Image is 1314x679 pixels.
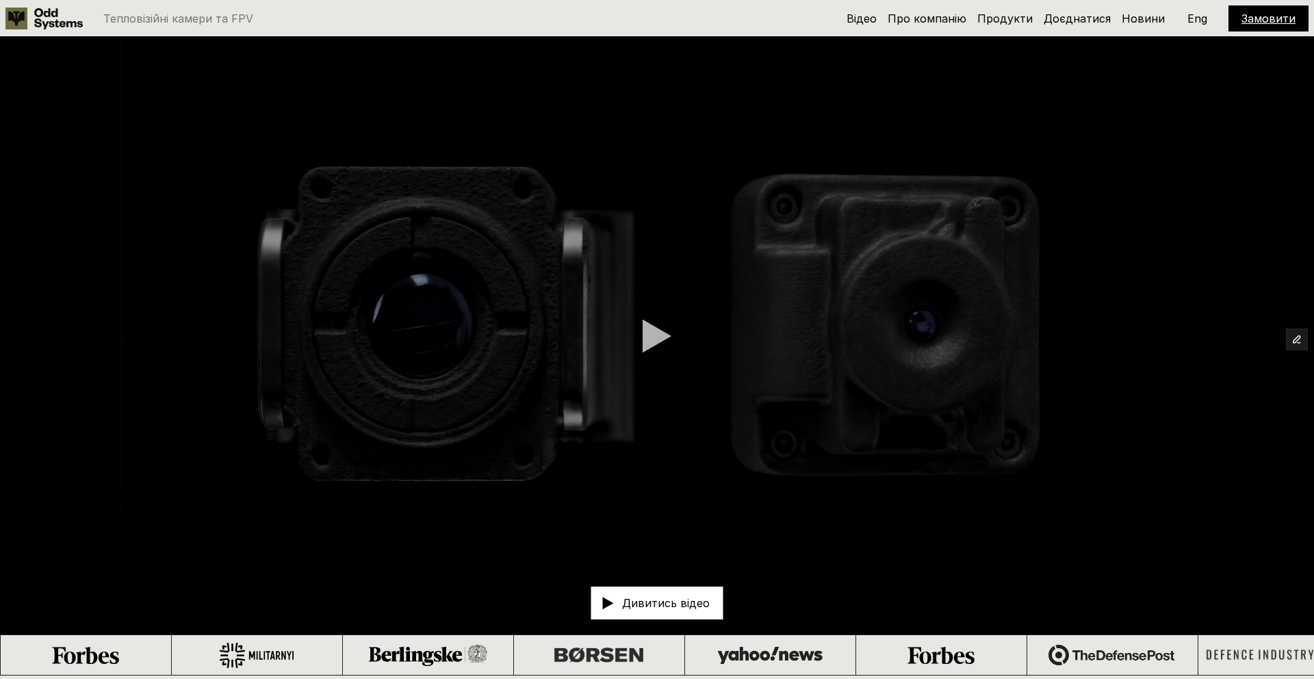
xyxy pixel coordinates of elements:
a: Про компанію [888,12,966,25]
a: Продукти [977,12,1033,25]
a: Новини [1122,12,1165,25]
a: Доєднатися [1044,12,1111,25]
a: Замовити [1241,12,1296,25]
a: Відео [847,12,877,25]
p: Дивитись відео [622,598,710,608]
p: Тепловізійні камери та FPV [103,13,253,24]
button: Edit Framer Content [1287,329,1307,350]
p: Eng [1187,13,1207,24]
